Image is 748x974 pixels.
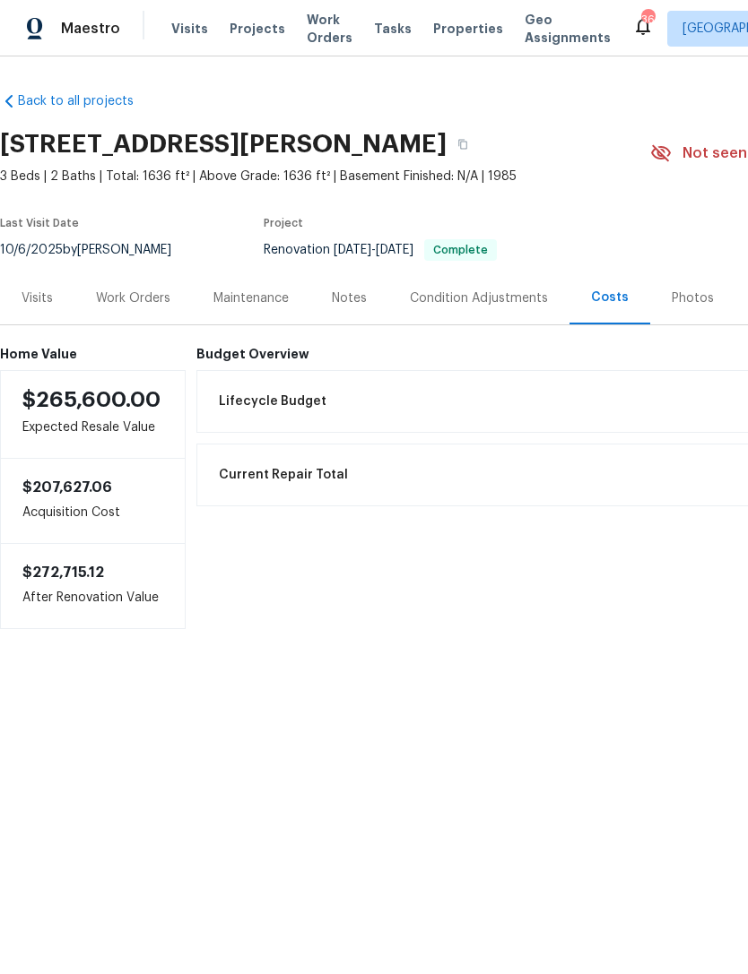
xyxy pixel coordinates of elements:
span: Projects [230,20,285,38]
span: - [334,244,413,256]
div: Condition Adjustments [410,289,548,307]
span: [DATE] [376,244,413,256]
span: Lifecycle Budget [219,392,326,410]
span: Tasks [374,22,412,35]
button: Copy Address [447,128,479,160]
span: $265,600.00 [22,389,161,410]
span: Renovation [264,244,497,256]
div: Photos [672,289,714,307]
span: [DATE] [334,244,371,256]
span: Properties [433,20,503,38]
span: Project [264,218,303,228]
span: Work Orders [307,11,352,47]
div: Maintenance [213,289,289,307]
div: Costs [591,289,629,306]
span: Maestro [61,20,120,38]
span: Geo Assignments [525,11,611,47]
div: Visits [22,289,53,307]
span: Visits [171,20,208,38]
span: $207,627.06 [22,480,112,495]
div: Notes [332,289,367,307]
div: Work Orders [96,289,170,307]
span: Complete [426,245,495,255]
span: Current Repair Total [219,466,348,484]
span: $272,715.12 [22,565,104,580]
div: 36 [641,11,654,29]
